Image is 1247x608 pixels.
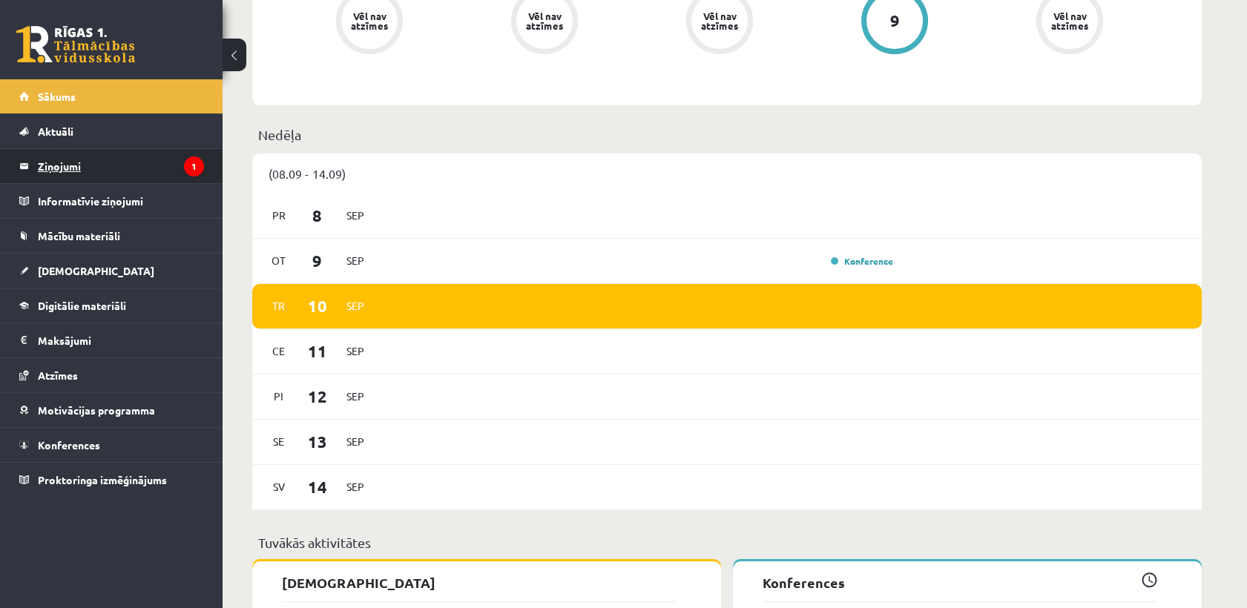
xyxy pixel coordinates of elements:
div: (08.09 - 14.09) [252,153,1202,194]
p: [DEMOGRAPHIC_DATA] [282,572,677,592]
span: Sep [340,385,371,408]
a: Konferences [19,428,204,462]
a: Sākums [19,79,204,113]
p: Nedēļa [258,125,1196,145]
span: Ot [263,249,295,272]
p: Tuvākās aktivitātes [258,532,1196,552]
span: Sep [340,204,371,227]
a: Rīgas 1. Tālmācības vidusskola [16,26,135,63]
span: Sep [340,340,371,363]
a: Maksājumi [19,323,204,357]
div: Vēl nav atzīmes [699,11,740,30]
span: 11 [295,339,340,363]
legend: Maksājumi [38,323,204,357]
span: Sv [263,475,295,498]
p: Konferences [763,572,1157,592]
span: 10 [295,294,340,318]
span: Digitālie materiāli [38,299,126,312]
span: 8 [295,203,340,228]
span: Pr [263,204,295,227]
a: Motivācijas programma [19,393,204,427]
span: Sākums [38,90,76,103]
span: 13 [295,429,340,454]
span: Sep [340,249,371,272]
legend: Ziņojumi [38,149,204,183]
a: Informatīvie ziņojumi [19,184,204,218]
a: Digitālie materiāli [19,288,204,323]
span: Ce [263,340,295,363]
span: Sep [340,430,371,453]
a: [DEMOGRAPHIC_DATA] [19,254,204,288]
span: 14 [295,475,340,499]
span: Motivācijas programma [38,403,155,417]
a: Atzīmes [19,358,204,392]
a: Ziņojumi1 [19,149,204,183]
span: 12 [295,384,340,409]
span: Atzīmes [38,369,78,382]
span: Konferences [38,438,100,452]
span: Tr [263,294,295,317]
span: Sep [340,475,371,498]
span: Sep [340,294,371,317]
a: Aktuāli [19,114,204,148]
span: Se [263,430,295,453]
span: 9 [295,248,340,273]
a: Proktoringa izmēģinājums [19,463,204,497]
div: Vēl nav atzīmes [1049,11,1090,30]
legend: Informatīvie ziņojumi [38,184,204,218]
span: Mācību materiāli [38,229,120,242]
a: Konference [831,255,893,267]
a: Mācību materiāli [19,219,204,253]
span: Proktoringa izmēģinājums [38,473,167,486]
div: Vēl nav atzīmes [349,11,390,30]
span: Aktuāli [38,125,73,138]
div: 9 [890,13,900,29]
span: [DEMOGRAPHIC_DATA] [38,264,154,277]
span: Pi [263,385,295,408]
i: 1 [184,156,204,176]
div: Vēl nav atzīmes [524,11,565,30]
